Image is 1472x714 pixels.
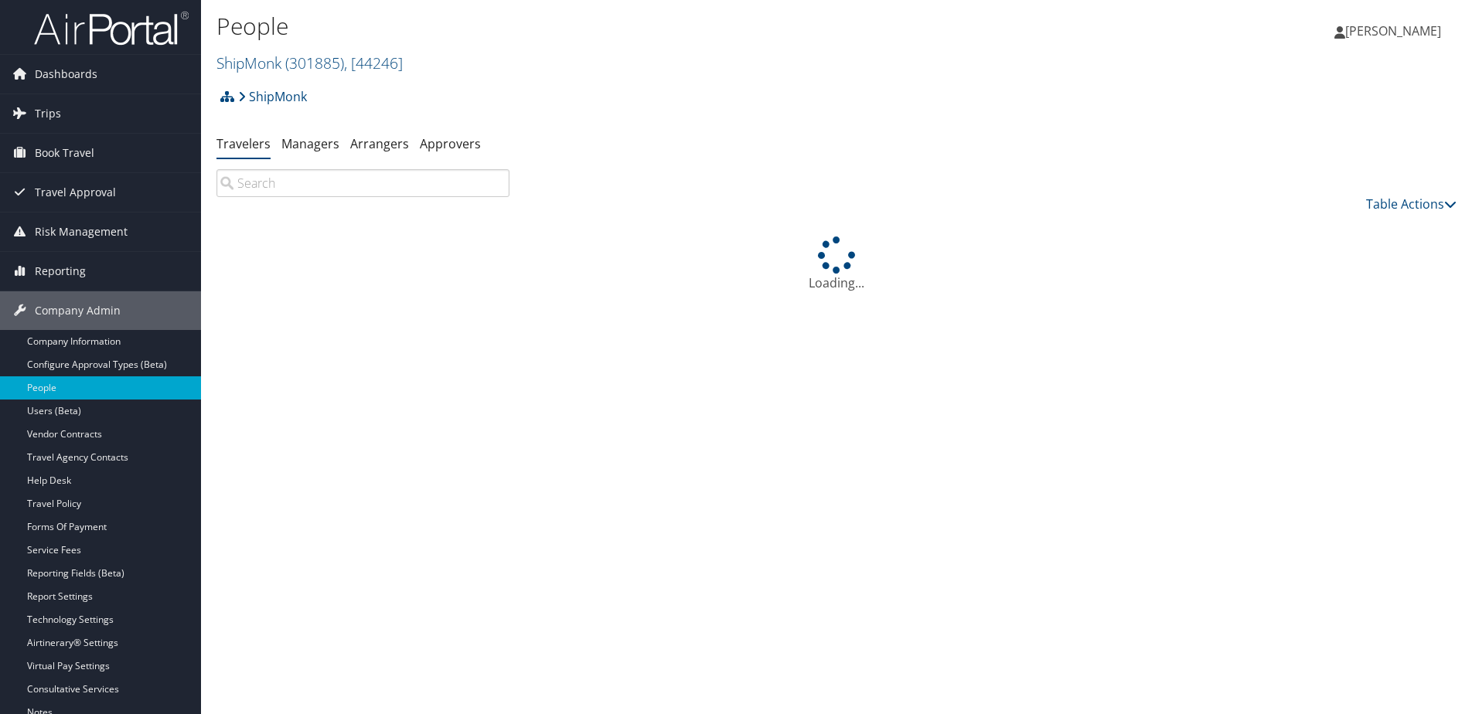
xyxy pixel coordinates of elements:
[35,212,128,251] span: Risk Management
[216,169,509,197] input: Search
[35,173,116,212] span: Travel Approval
[35,94,61,133] span: Trips
[344,53,403,73] span: , [ 44246 ]
[35,291,121,330] span: Company Admin
[350,135,409,152] a: Arrangers
[34,10,189,46] img: airportal-logo.png
[1345,22,1441,39] span: [PERSON_NAME]
[216,236,1457,292] div: Loading...
[216,53,403,73] a: ShipMonk
[1334,8,1457,54] a: [PERSON_NAME]
[420,135,481,152] a: Approvers
[35,134,94,172] span: Book Travel
[35,252,86,291] span: Reporting
[1366,195,1457,212] a: Table Actions
[216,135,271,152] a: Travelers
[35,55,97,93] span: Dashboards
[216,10,1043,42] h1: People
[238,81,307,112] a: ShipMonk
[281,135,339,152] a: Managers
[285,53,344,73] span: ( 301885 )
